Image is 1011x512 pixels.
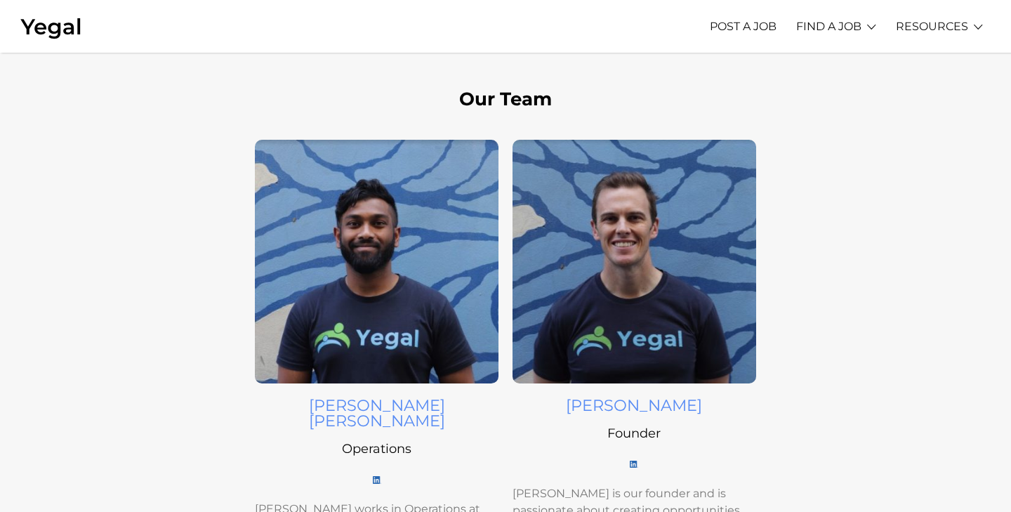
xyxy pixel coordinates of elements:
[255,398,498,429] h4: [PERSON_NAME] [PERSON_NAME]
[896,7,968,46] a: RESOURCES
[513,140,756,383] img: Michael Profile
[796,7,861,46] a: FIND A JOB
[513,427,756,440] h5: Founder
[710,7,777,46] a: POST A JOB
[630,461,638,468] img: LI-In-Bug
[255,442,498,455] h5: Operations
[513,398,756,413] h4: [PERSON_NAME]
[119,90,892,108] h2: Our Team
[373,476,381,483] img: LI-In-Bug
[255,140,498,383] img: Swaroop profile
